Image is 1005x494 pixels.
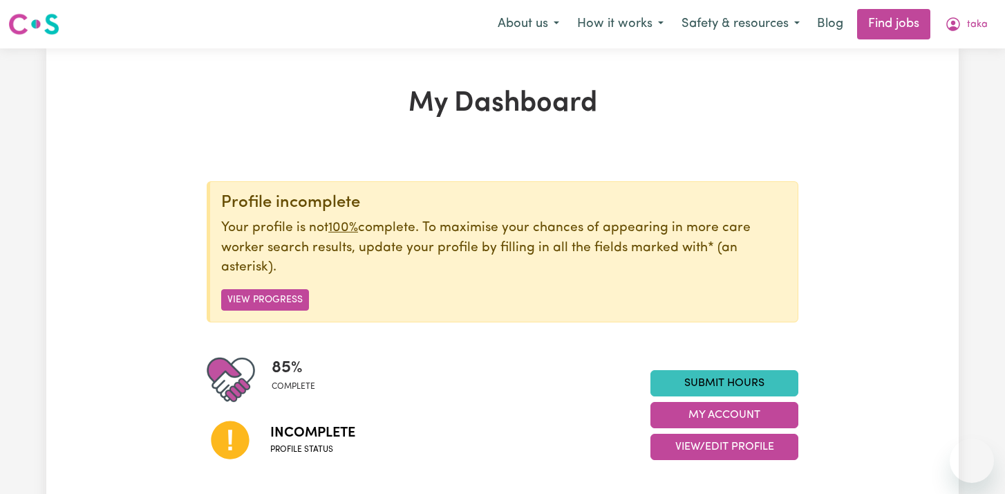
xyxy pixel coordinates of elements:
button: View Progress [221,289,309,311]
iframe: Button to launch messaging window, conversation in progress [950,439,994,483]
a: Careseekers logo [8,8,59,40]
p: Your profile is not complete. To maximise your chances of appearing in more care worker search re... [221,219,787,278]
a: Blog [809,9,852,39]
a: Submit Hours [650,370,798,396]
u: 100% [328,221,358,235]
button: How it works [568,10,673,39]
button: About us [489,10,568,39]
button: My Account [936,10,997,39]
span: taka [967,17,988,33]
span: Incomplete [270,423,355,443]
a: Find jobs [857,9,930,39]
div: Profile completeness: 85% [272,356,326,404]
span: Profile status [270,443,355,456]
button: View/Edit Profile [650,434,798,460]
img: Careseekers logo [8,12,59,37]
div: Profile incomplete [221,193,787,213]
button: My Account [650,402,798,428]
h1: My Dashboard [207,87,798,120]
button: Safety & resources [673,10,809,39]
span: complete [272,381,315,393]
span: 85 % [272,356,315,381]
